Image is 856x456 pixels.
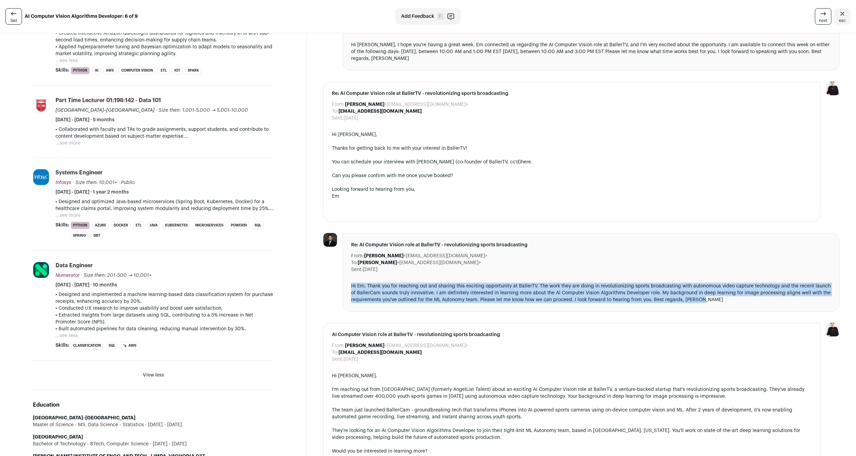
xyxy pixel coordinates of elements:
img: 9240684-medium_jpg [826,82,840,95]
span: Skills: [55,342,69,349]
b: [EMAIL_ADDRESS][DOMAIN_NAME] [338,109,422,114]
dd: <[EMAIL_ADDRESS][DOMAIN_NAME]> [345,342,468,349]
img: 3eb160f98896fc44efdddc973164d421e1d9ea847057468995fb440d053ad85e.png [323,233,337,247]
button: ...see less [55,332,78,339]
div: Systems Engineer [55,169,103,176]
img: d96d0fbccf5ddc6581959239967a86264ce8c8326b7c5c26d487151a1ddf3dd4.jpg [33,262,49,278]
dt: To: [351,259,358,266]
dt: To: [332,108,338,115]
dt: From: [332,342,345,349]
span: Re: AI Computer Vision role at BallerTV - revolutionizing sports broadcasting [332,90,812,97]
span: [GEOGRAPHIC_DATA]–[GEOGRAPHIC_DATA] [55,108,154,113]
li: dbt [91,232,103,239]
img: 9240684-medium_jpg [826,323,840,336]
dt: Sent: [351,266,363,273]
b: [EMAIL_ADDRESS][DOMAIN_NAME] [338,350,422,355]
dt: Sent: [332,356,344,363]
div: Bachelor of Technology - BTech, Computer Science [33,441,274,447]
dd: [DATE] [344,115,358,122]
dt: From: [332,101,345,108]
span: [DATE] - [DATE] · 5 months [55,116,114,123]
dd: <[EMAIL_ADDRESS][DOMAIN_NAME]> [345,101,468,108]
div: Data Engineer [55,262,93,269]
dt: Sent: [332,115,344,122]
strong: [GEOGRAPHIC_DATA] [33,435,83,440]
li: SQL [252,222,264,229]
button: ...see more [55,140,80,147]
li: Python [71,67,90,74]
li: PowerBI [228,222,249,229]
li: IOT [172,67,183,74]
dd: <[EMAIL_ADDRESS][DOMAIN_NAME]> [358,259,481,266]
a: next [815,8,831,25]
button: Add Feedback F [395,8,461,25]
a: Close [834,8,851,25]
li: AI [92,67,101,74]
img: 18d4d073f14126c1b8b02347e4743de8627eb9e745bddcc0cfec5bc8a20305f5.jpg [33,97,49,113]
span: · Size then: 1,001-5,000 → 5,001-10,000 [156,108,248,113]
span: F [437,13,444,20]
b: [PERSON_NAME] [345,343,384,348]
span: · Size then: 10,001+ [73,180,117,185]
dd: [DATE] [363,266,377,273]
span: Numerator [55,273,79,278]
p: • Conducted UX research to improve usability and boost user satisfaction. [55,305,274,312]
h2: Education [33,401,274,409]
div: The team just launched BallerCam - groundbreaking tech that transforms iPhones into AI-powered sp... [332,407,812,420]
li: ETL [133,222,144,229]
span: Skills: [55,67,69,74]
span: Public [121,180,135,185]
span: AI Computer Vision role at BallerTV - revolutionizing sports broadcasting [332,331,812,338]
span: Can you please confirm with me once you've booked? [332,173,453,178]
dt: From: [351,252,364,259]
a: here [521,160,531,164]
li: Spring [71,232,88,239]
li: Computer Vision [119,67,156,74]
div: I'm reaching out from [GEOGRAPHIC_DATA] (formerly AngelList Talent) about an exciting AI Computer... [332,386,812,400]
p: • Designed and implemented a machine learning-based data classification system for purchase recei... [55,291,274,305]
span: You can schedule your interview with [PERSON_NAME] (co-founder of BallerTV, cc'd) [332,160,521,164]
span: last [11,18,17,23]
span: Infosys [55,180,71,185]
span: [DATE] - [DATE] · 10 months [55,282,117,288]
li: Docker [111,222,131,229]
div: Would you be interested in learning more? [332,448,812,455]
span: · [118,179,120,186]
p: • Built automated pipelines for data cleaning, reducing manual intervention by 30%. [55,325,274,332]
span: [DATE] - [DATE] [144,421,182,428]
span: · Size then: 201-500 → 10,001+ [81,273,151,278]
span: next [819,18,827,23]
dd: [DATE] [344,356,358,363]
a: last [5,8,22,25]
strong: AI Computer Vision Algorithms Developer: 6 of 9 [25,13,138,20]
p: • Created interactive Amazon QuickSight dashboards for logistics and inventory KPIs with sub-seco... [55,30,274,44]
p: • Designed and optimized Java-based microservices (Spring Boot, Kubernetes, Docker) for a healthc... [55,198,274,212]
li: Classification [71,342,103,349]
button: ...see more [55,212,80,219]
span: [DATE] - [DATE] · 1 year 2 months [55,189,129,196]
li: Kubernetes [163,222,190,229]
span: Hi [PERSON_NAME], [332,132,377,137]
li: AWS [103,67,116,74]
b: [PERSON_NAME] [364,254,404,258]
p: • Applied hyperparameter tuning and Bayesian optimization to adapt models to seasonality and mark... [55,44,274,57]
div: Part Time Lecturer 01:198:142 - Data 101 [55,97,161,104]
span: Skills: [55,222,69,229]
p: • Collaborated with faculty and TAs to grade assignments, support students, and contribute to con... [55,126,274,140]
span: . [531,160,532,164]
li: Microservices [193,222,226,229]
span: Add Feedback [401,13,434,20]
b: [PERSON_NAME] [358,260,397,265]
span: esc [839,18,846,23]
span: Em [332,194,339,199]
dt: To: [332,349,338,356]
span: Thanks for getting back to me with your interest in BallerTV! [332,146,467,151]
b: [PERSON_NAME] [345,102,384,107]
div: Master of Science - MS, Data Science - Statistics [33,421,274,428]
li: SQL [106,342,118,349]
span: [DATE] - [DATE] [149,441,187,447]
li: Spark [185,67,201,74]
li: AWS [121,342,139,349]
span: Re: AI Computer Vision role at BallerTV - revolutionizing sports broadcasting [351,242,831,248]
div: They're looking for an AI Computer Vision Algorithms Developer to join their tight-knit ML Autono... [332,427,812,441]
